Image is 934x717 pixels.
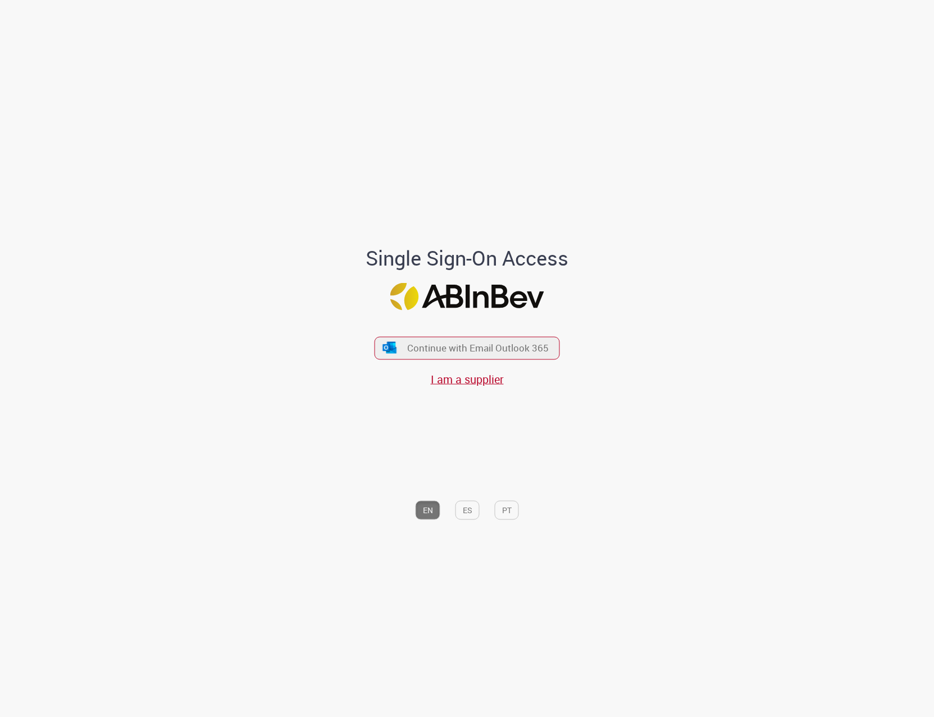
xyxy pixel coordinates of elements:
[407,341,549,354] span: Continue with Email Outlook 365
[390,283,544,310] img: Logo ABInBev
[375,336,560,359] button: ícone Azure/Microsoft 360 Continue with Email Outlook 365
[455,501,480,520] button: ES
[381,342,397,354] img: ícone Azure/Microsoft 360
[431,371,504,386] a: I am a supplier
[311,247,623,270] h1: Single Sign-On Access
[416,501,440,520] button: EN
[495,501,519,520] button: PT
